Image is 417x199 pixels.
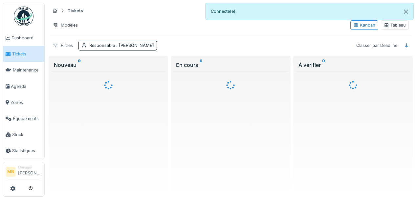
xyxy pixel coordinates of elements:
[3,62,44,78] a: Maintenance
[399,3,413,20] button: Close
[353,41,400,50] div: Classer par Deadline
[65,8,86,14] strong: Tickets
[6,165,42,181] a: MB Manager[PERSON_NAME]
[11,99,42,106] span: Zones
[11,83,42,90] span: Agenda
[54,61,163,69] div: Nouveau
[3,30,44,46] a: Dashboard
[3,143,44,159] a: Statistiques
[3,94,44,110] a: Zones
[205,3,414,20] div: Connecté(e).
[12,148,42,154] span: Statistiques
[14,7,33,26] img: Badge_color-CXgf-gQk.svg
[298,61,407,69] div: À vérifier
[353,22,375,28] div: Kanban
[18,165,42,170] div: Manager
[3,46,44,62] a: Tickets
[78,61,81,69] sup: 0
[13,67,42,73] span: Maintenance
[12,51,42,57] span: Tickets
[89,42,154,49] div: Responsable
[322,61,325,69] sup: 0
[50,20,81,30] div: Modèles
[200,61,203,69] sup: 0
[13,115,42,122] span: Équipements
[12,131,42,138] span: Stock
[18,165,42,179] li: [PERSON_NAME]
[176,61,285,69] div: En cours
[3,127,44,143] a: Stock
[3,78,44,94] a: Agenda
[3,110,44,127] a: Équipements
[115,43,154,48] span: : [PERSON_NAME]
[11,35,42,41] span: Dashboard
[6,167,15,177] li: MB
[50,41,76,50] div: Filtres
[384,22,406,28] div: Tableau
